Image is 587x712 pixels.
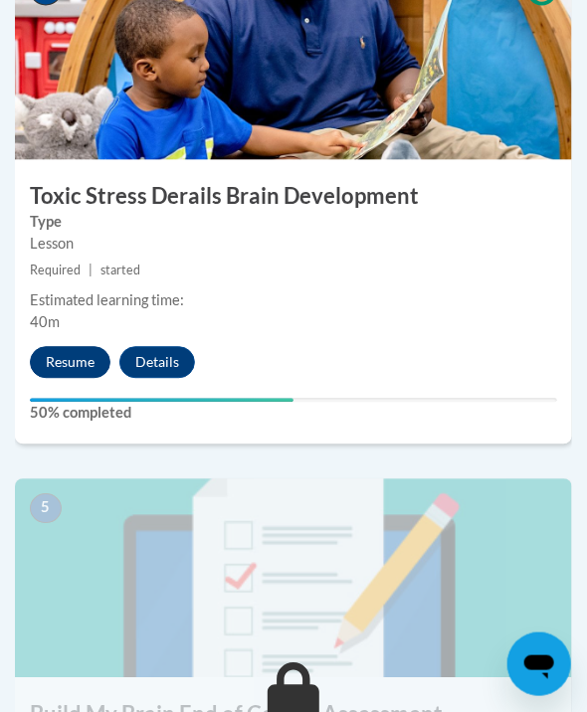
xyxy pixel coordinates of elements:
label: 50% completed [30,402,557,424]
span: started [100,263,140,277]
div: Lesson [30,233,557,255]
button: Details [119,346,195,378]
div: Your progress [30,398,293,402]
h3: Toxic Stress Derails Brain Development [15,181,572,212]
span: Required [30,263,81,277]
span: | [89,263,93,277]
div: Estimated learning time: [30,289,557,311]
label: Type [30,211,557,233]
img: Course Image [15,478,572,677]
span: 5 [30,493,62,523]
iframe: Button to launch messaging window [507,632,571,696]
button: Resume [30,346,110,378]
span: 40m [30,313,60,330]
